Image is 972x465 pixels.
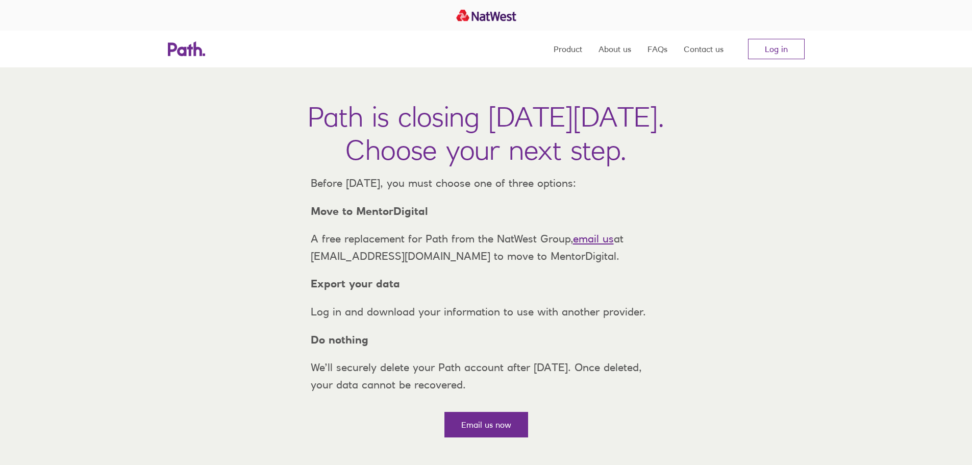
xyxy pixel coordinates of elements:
[554,31,582,67] a: Product
[573,232,614,245] a: email us
[748,39,805,59] a: Log in
[303,230,670,264] p: A free replacement for Path from the NatWest Group, at [EMAIL_ADDRESS][DOMAIN_NAME] to move to Me...
[303,303,670,321] p: Log in and download your information to use with another provider.
[303,359,670,393] p: We’ll securely delete your Path account after [DATE]. Once deleted, your data cannot be recovered.
[311,333,368,346] strong: Do nothing
[308,100,664,166] h1: Path is closing [DATE][DATE]. Choose your next step.
[311,205,428,217] strong: Move to MentorDigital
[303,175,670,192] p: Before [DATE], you must choose one of three options:
[311,277,400,290] strong: Export your data
[444,412,528,437] a: Email us now
[684,31,724,67] a: Contact us
[599,31,631,67] a: About us
[647,31,667,67] a: FAQs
